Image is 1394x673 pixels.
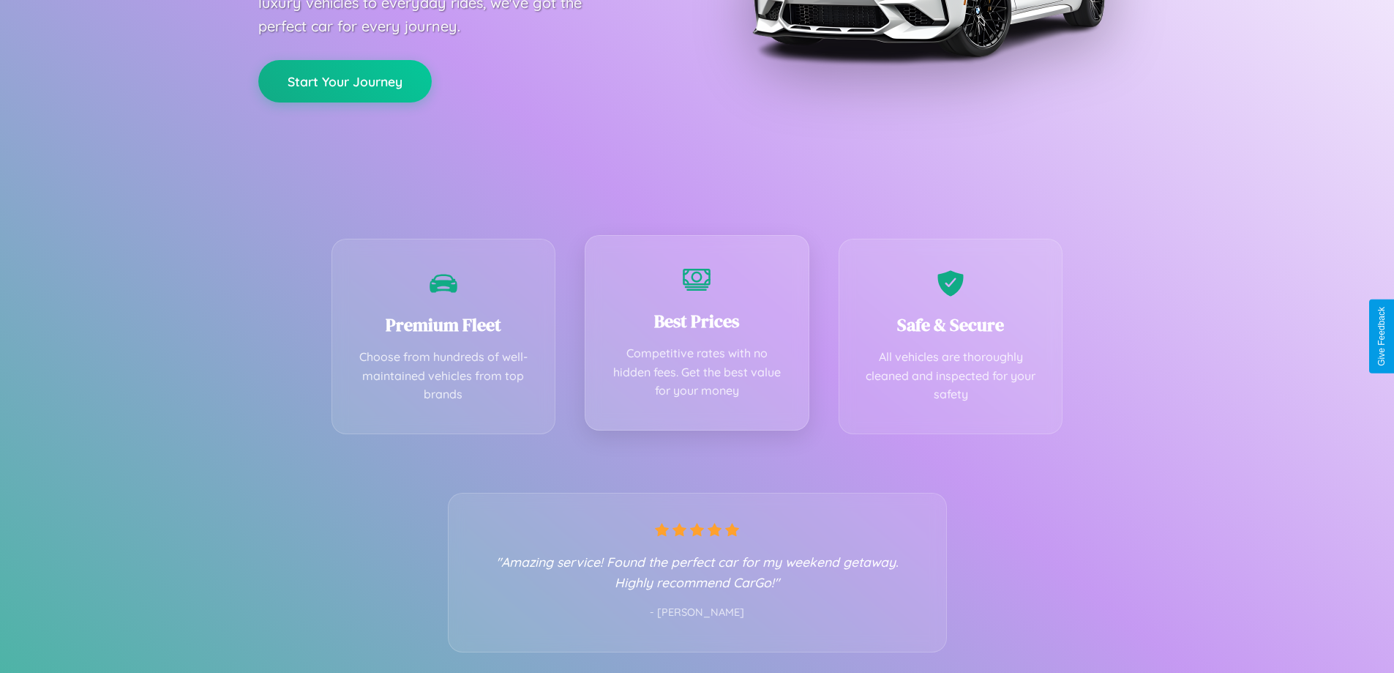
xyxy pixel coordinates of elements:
h3: Safe & Secure [861,313,1041,337]
h3: Premium Fleet [354,313,533,337]
p: "Amazing service! Found the perfect car for my weekend getaway. Highly recommend CarGo!" [478,551,917,592]
p: Competitive rates with no hidden fees. Get the best value for your money [607,344,787,401]
p: Choose from hundreds of well-maintained vehicles from top brands [354,348,533,404]
div: Give Feedback [1376,307,1387,366]
h3: Best Prices [607,309,787,333]
p: All vehicles are thoroughly cleaned and inspected for your safety [861,348,1041,404]
p: - [PERSON_NAME] [478,603,917,622]
button: Start Your Journey [258,60,432,103]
